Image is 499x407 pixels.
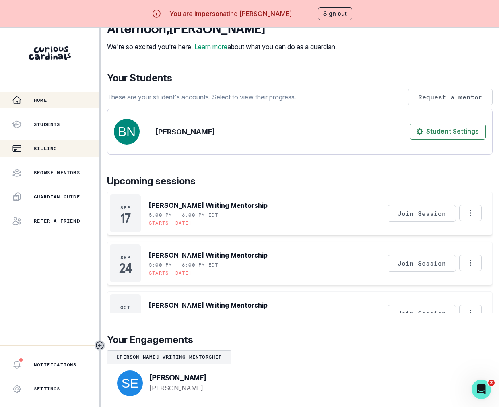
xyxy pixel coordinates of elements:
p: Guardian Guide [34,194,80,200]
p: 5:00 PM - 6:00 PM EDT [149,212,218,218]
p: 24 [119,264,131,272]
button: Join Session [388,255,456,272]
p: 5:00 PM - 6:00 PM EDT [149,312,218,318]
p: We're so excited you're here. about what you can do as a guardian. [107,42,337,52]
p: Your Students [107,71,493,85]
button: Join Session [388,305,456,322]
p: These are your student's accounts. Select to view their progress. [107,92,296,102]
p: 5:00 PM - 6:00 PM EDT [149,262,218,268]
button: Student Settings [410,124,486,140]
p: afternoon , [PERSON_NAME] [107,21,337,37]
p: [PERSON_NAME] Writing Mentorship [149,300,268,310]
p: Sep [120,254,130,261]
p: [PERSON_NAME] [149,374,218,382]
p: Students [34,121,60,128]
p: Browse Mentors [34,169,80,176]
p: [PERSON_NAME] Writing Mentorship [149,250,268,260]
p: Your Engagements [107,333,493,347]
img: Curious Cardinals Logo [29,46,71,60]
a: [PERSON_NAME][EMAIL_ADDRESS][DOMAIN_NAME] [149,383,218,393]
button: Join Session [388,205,456,222]
p: Home [34,97,47,103]
button: Options [459,255,482,271]
p: Starts [DATE] [149,220,192,226]
p: You are impersonating [PERSON_NAME] [169,9,292,19]
iframe: Intercom live chat [472,380,491,399]
p: [PERSON_NAME] Writing Mentorship [111,354,228,360]
p: Notifications [34,362,77,368]
p: 17 [120,214,130,222]
p: Oct [120,304,130,311]
p: [PERSON_NAME] Writing Mentorship [149,200,268,210]
button: Options [459,305,482,321]
img: svg [114,119,140,145]
p: [PERSON_NAME] [156,126,215,137]
a: Learn more [194,43,227,51]
p: Billing [34,145,57,152]
button: Options [459,205,482,221]
p: Refer a friend [34,218,80,224]
span: 2 [488,380,495,386]
p: Starts [DATE] [149,270,192,276]
button: Request a mentor [408,89,493,105]
button: Toggle sidebar [95,340,105,351]
p: Sep [120,205,130,211]
p: Upcoming sessions [107,174,493,188]
p: Settings [34,386,60,392]
button: Sign out [318,7,352,20]
img: svg [117,370,143,396]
